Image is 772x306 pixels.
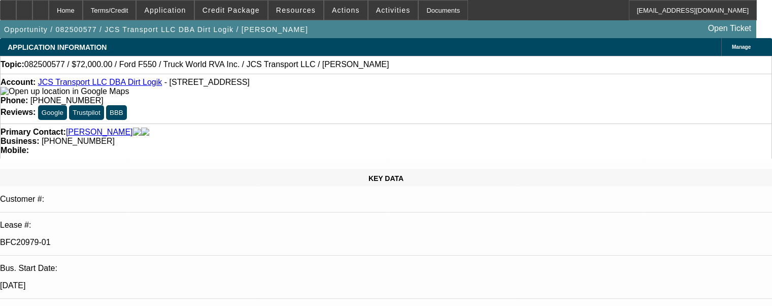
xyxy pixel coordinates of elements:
span: Credit Package [203,6,260,14]
strong: Business: [1,137,39,145]
a: Open Ticket [704,20,755,37]
button: Google [38,105,67,120]
button: Actions [324,1,367,20]
span: - [STREET_ADDRESS] [164,78,250,86]
strong: Reviews: [1,108,36,116]
span: Opportunity / 082500577 / JCS Transport LLC DBA Dirt Logik / [PERSON_NAME] [4,25,308,34]
span: 082500577 / $72,000.00 / Ford F550 / Truck World RVA Inc. / JCS Transport LLC / [PERSON_NAME] [24,60,389,69]
img: facebook-icon.png [133,128,141,137]
a: View Google Maps [1,87,129,96]
button: BBB [106,105,127,120]
button: Trustpilot [69,105,104,120]
span: Manage [732,44,751,50]
strong: Topic: [1,60,24,69]
button: Activities [368,1,418,20]
a: [PERSON_NAME] [66,128,133,137]
span: Activities [376,6,411,14]
button: Credit Package [195,1,267,20]
strong: Account: [1,78,36,86]
strong: Phone: [1,96,28,105]
img: Open up location in Google Maps [1,87,129,96]
span: KEY DATA [368,174,404,182]
span: Actions [332,6,360,14]
a: JCS Transport LLC DBA Dirt Logik [38,78,162,86]
span: [PHONE_NUMBER] [42,137,115,145]
span: [PHONE_NUMBER] [30,96,104,105]
span: Resources [276,6,316,14]
button: Resources [268,1,323,20]
strong: Mobile: [1,146,29,155]
strong: Primary Contact: [1,128,66,137]
span: APPLICATION INFORMATION [8,43,107,51]
img: linkedin-icon.png [141,128,149,137]
span: Application [144,6,186,14]
button: Application [137,1,193,20]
